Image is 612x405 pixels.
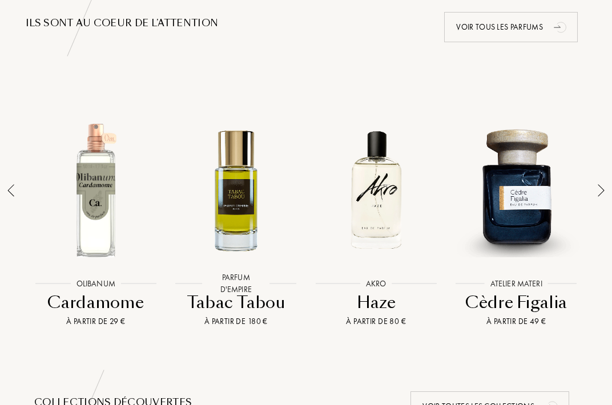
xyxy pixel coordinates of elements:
img: arrow_thin_left.png [7,184,14,197]
div: Olibanum [71,278,121,290]
div: Akro [360,278,392,290]
div: Voir tous les parfums [444,12,578,42]
div: Cardamome [29,291,163,314]
div: À partir de 180 € [169,315,304,327]
div: Parfum d'Empire [202,272,269,295]
div: animation [550,15,573,38]
div: Atelier Materi [485,278,548,290]
a: Voir tous les parfumsanimation [436,12,586,42]
div: Haze [309,291,444,314]
a: Cèdre Figalia Atelier MateriAtelier MateriCèdre FigaliaÀ partir de 49 € [446,99,587,327]
a: Tabac Tabou Parfum d'EmpireParfum d'EmpireTabac TabouÀ partir de 180 € [166,99,307,327]
a: Cardamome OlibanumOlibanumCardamomeÀ partir de 29 € [26,99,166,327]
div: Tabac Tabou [169,291,304,314]
div: À partir de 80 € [309,315,444,327]
img: arrow_thin.png [598,184,605,197]
div: À partir de 49 € [449,315,584,327]
div: ILS SONT au COEUR de l’attention [26,17,586,30]
div: À partir de 29 € [29,315,163,327]
a: Haze AkroAkroHazeÀ partir de 80 € [306,99,446,327]
div: Cèdre Figalia [449,291,584,314]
